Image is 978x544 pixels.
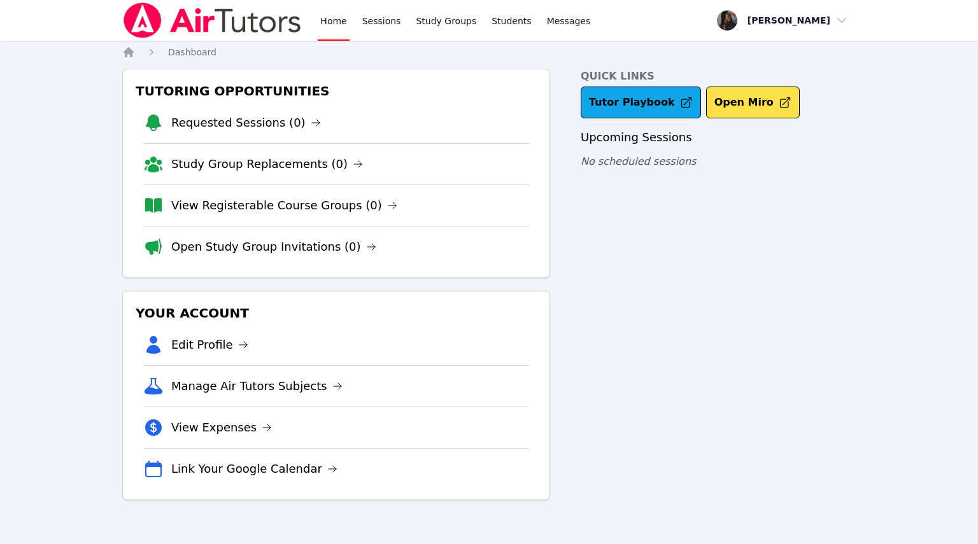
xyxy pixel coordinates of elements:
[581,87,701,118] a: Tutor Playbook
[547,15,591,27] span: Messages
[133,80,539,102] h3: Tutoring Opportunities
[122,3,302,38] img: Air Tutors
[168,46,216,59] a: Dashboard
[581,129,856,146] h3: Upcoming Sessions
[171,377,343,395] a: Manage Air Tutors Subjects
[706,87,800,118] button: Open Miro
[171,336,248,354] a: Edit Profile
[581,69,856,84] h4: Quick Links
[171,197,397,214] a: View Registerable Course Groups (0)
[171,460,337,478] a: Link Your Google Calendar
[171,114,321,132] a: Requested Sessions (0)
[581,155,696,167] span: No scheduled sessions
[168,47,216,57] span: Dashboard
[133,302,539,324] h3: Your Account
[171,419,272,436] a: View Expenses
[171,238,376,256] a: Open Study Group Invitations (0)
[171,155,363,173] a: Study Group Replacements (0)
[122,46,856,59] nav: Breadcrumb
